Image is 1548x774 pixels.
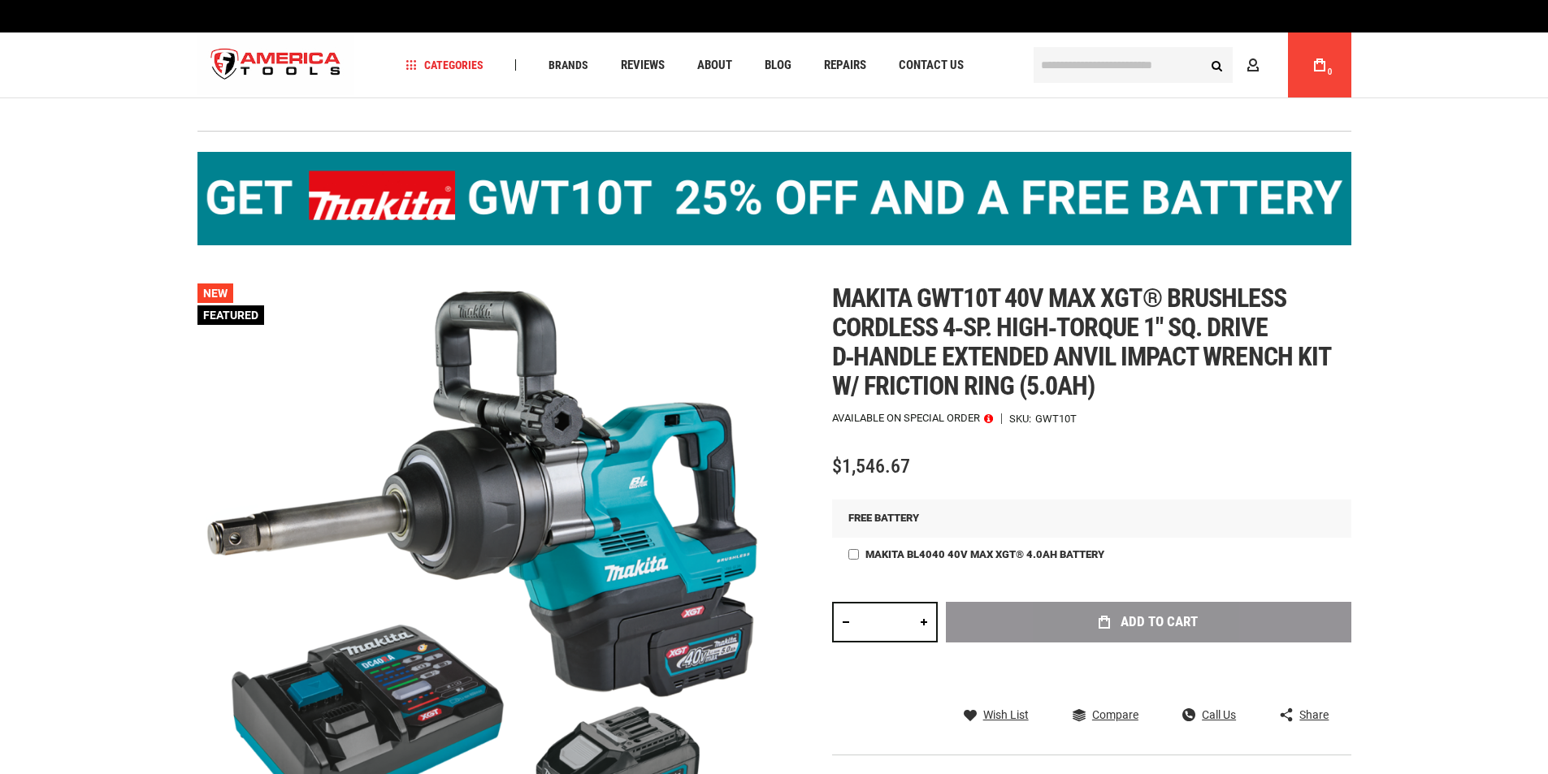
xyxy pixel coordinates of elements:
a: Reviews [614,54,672,76]
span: Brands [549,59,588,71]
div: GWT10T [1035,413,1077,424]
span: $1,546.67 [832,455,910,478]
a: 0 [1304,32,1335,97]
a: Contact Us [891,54,971,76]
a: Brands [541,54,596,76]
span: Makita gwt10t 40v max xgt® brushless cordless 4‑sp. high‑torque 1" sq. drive d‑handle extended an... [832,283,1330,401]
strong: SKU [1009,413,1035,424]
a: Call Us [1182,707,1236,722]
span: Reviews [621,59,665,71]
a: Wish List [964,707,1029,722]
span: Repairs [824,59,866,71]
a: Categories [398,54,491,76]
span: Share [1299,709,1329,720]
img: America Tools [197,35,355,96]
span: Wish List [983,709,1029,720]
span: Contact Us [899,59,964,71]
span: Call Us [1202,709,1236,720]
span: Makita BL4040 40V max XGT® 4.0Ah Battery [865,548,1104,560]
a: store logo [197,35,355,96]
span: Blog [765,59,791,71]
a: Compare [1073,707,1138,722]
a: Blog [757,54,799,76]
a: Repairs [817,54,874,76]
span: Compare [1092,709,1138,720]
p: Available on Special Order [832,413,993,424]
span: 0 [1328,67,1333,76]
img: BOGO: Buy the Makita® XGT IMpact Wrench (GWT10T), get the BL4040 4ah Battery FREE! [197,152,1351,245]
span: About [697,59,732,71]
button: Search [1202,50,1233,80]
span: Categories [405,59,483,71]
a: About [690,54,739,76]
span: FREE BATTERY [848,512,919,524]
